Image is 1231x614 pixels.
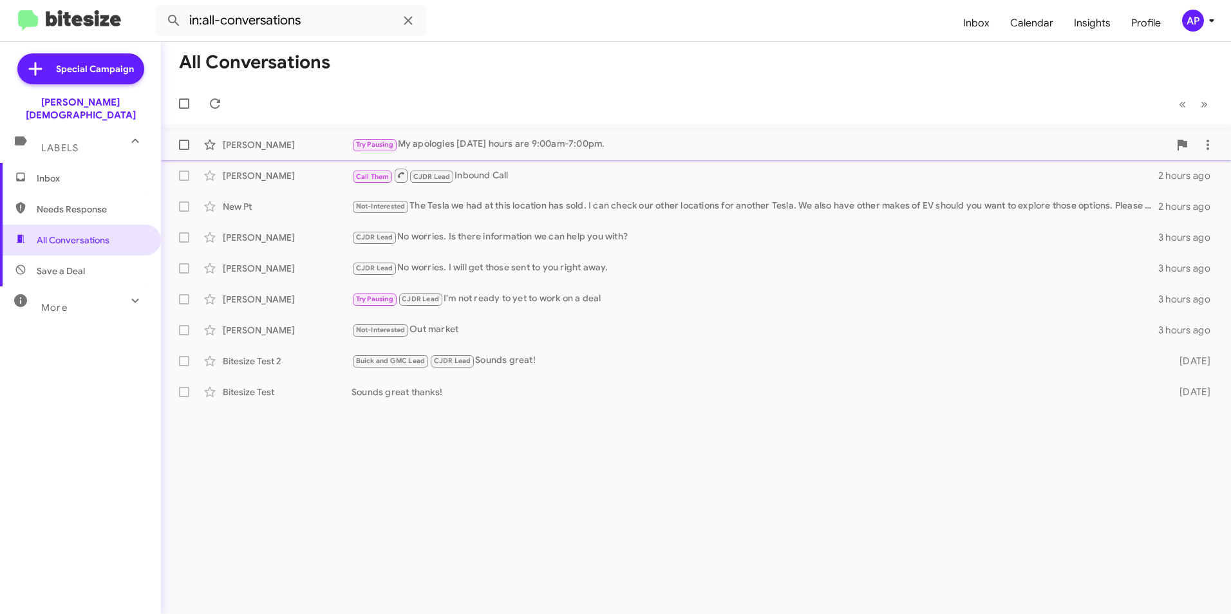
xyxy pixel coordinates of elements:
[1179,96,1186,112] span: «
[223,200,352,213] div: New Pt
[1158,293,1221,306] div: 3 hours ago
[352,230,1158,245] div: No worries. Is there information we can help you with?
[1158,169,1221,182] div: 2 hours ago
[352,261,1158,275] div: No worries. I will get those sent to you right away.
[156,5,426,36] input: Search
[1158,262,1221,275] div: 3 hours ago
[223,386,352,398] div: Bitesize Test
[402,295,439,303] span: CJDR Lead
[37,203,146,216] span: Needs Response
[1158,231,1221,244] div: 3 hours ago
[352,292,1158,306] div: I'm not ready to yet to work on a deal
[356,140,393,149] span: Try Pausing
[1064,5,1121,42] a: Insights
[1159,355,1221,367] div: [DATE]
[1193,91,1216,117] button: Next
[352,167,1158,183] div: Inbound Call
[179,52,330,73] h1: All Conversations
[352,137,1169,152] div: My apologies [DATE] hours are 9:00am-7:00pm.
[223,169,352,182] div: [PERSON_NAME]
[41,142,79,154] span: Labels
[356,295,393,303] span: Try Pausing
[352,386,1159,398] div: Sounds great thanks!
[356,233,393,241] span: CJDR Lead
[37,265,85,277] span: Save a Deal
[352,353,1159,368] div: Sounds great!
[37,172,146,185] span: Inbox
[356,264,393,272] span: CJDR Lead
[1121,5,1171,42] a: Profile
[223,262,352,275] div: [PERSON_NAME]
[352,322,1158,337] div: Out market
[41,302,68,313] span: More
[356,357,426,365] span: Buick and GMC Lead
[1158,324,1221,337] div: 3 hours ago
[17,53,144,84] a: Special Campaign
[1171,10,1217,32] button: AP
[356,172,390,181] span: Call Them
[953,5,1000,42] a: Inbox
[1158,200,1221,213] div: 2 hours ago
[356,326,406,334] span: Not-Interested
[223,231,352,244] div: [PERSON_NAME]
[356,202,406,210] span: Not-Interested
[1159,386,1221,398] div: [DATE]
[1000,5,1064,42] a: Calendar
[223,324,352,337] div: [PERSON_NAME]
[1172,91,1216,117] nav: Page navigation example
[1201,96,1208,112] span: »
[56,62,134,75] span: Special Campaign
[434,357,471,365] span: CJDR Lead
[37,234,109,247] span: All Conversations
[223,355,352,367] div: Bitesize Test 2
[1171,91,1194,117] button: Previous
[223,138,352,151] div: [PERSON_NAME]
[413,172,451,181] span: CJDR Lead
[352,199,1158,214] div: The Tesla we had at this location has sold. I can check our other locations for another Tesla. We...
[223,293,352,306] div: [PERSON_NAME]
[1182,10,1204,32] div: AP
